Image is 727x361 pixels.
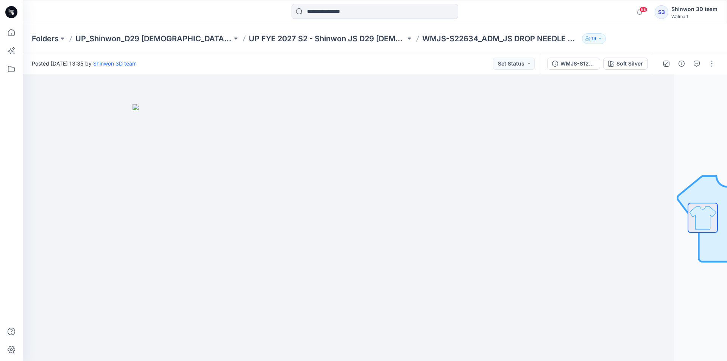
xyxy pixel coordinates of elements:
div: Soft Silver [616,59,643,68]
img: All colorways [688,203,717,232]
div: S3 [655,5,668,19]
button: Soft Silver [603,58,648,70]
a: UP_Shinwon_D29 [DEMOGRAPHIC_DATA] Sleep [75,33,232,44]
p: WMJS-S22634_ADM_JS DROP NEEDLE SS NOTCH TOP & SHORT SET [422,33,579,44]
button: WMJS-S12603 & WMJS-S12604_ADM_JS 2x2 Rib SS NOTCH TOP SHORT SET (PJ SET) [547,58,600,70]
a: Folders [32,33,59,44]
button: Details [676,58,688,70]
button: 19 [582,33,606,44]
p: 19 [591,34,596,43]
a: UP FYE 2027 S2 - Shinwon JS D29 [DEMOGRAPHIC_DATA] Sleepwear [249,33,406,44]
div: Shinwon 3D team [671,5,718,14]
div: WMJS-S12603 & WMJS-S12604_ADM_JS 2x2 Rib SS NOTCH TOP SHORT SET (PJ SET) [560,59,595,68]
span: Posted [DATE] 13:35 by [32,59,137,67]
div: Walmart [671,14,718,19]
span: 86 [639,6,647,13]
a: Shinwon 3D team [93,60,137,67]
